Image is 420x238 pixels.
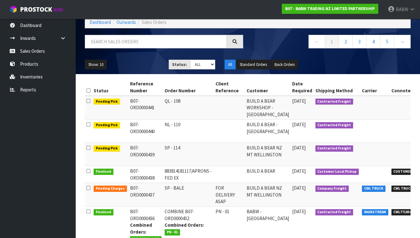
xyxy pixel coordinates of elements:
a: 1 [325,35,339,48]
td: B07-ORD0000437 [128,183,163,207]
td: B07-ORD0000439 [128,143,163,166]
span: Pending Charges [94,186,127,192]
a: ← [308,35,325,48]
nav: Page navigation [253,35,411,50]
button: Standard Orders [236,60,270,70]
a: 2 [339,35,353,48]
span: Contracted Freight [315,209,353,215]
span: BABW [396,6,408,12]
td: B07-ORD0000440 [128,120,163,143]
td: SP - 114 [163,143,214,166]
td: BUILD A BEAR - [GEOGRAPHIC_DATA] [245,120,291,143]
td: NL - 110 [163,120,214,143]
img: cube-alt.png [9,5,17,13]
strong: Combined Orders: [165,222,204,228]
span: MAINSTREAM [362,209,388,215]
th: Date Required [291,79,314,96]
span: [DATE] [292,208,306,214]
a: 4 [366,35,380,48]
a: Dashboard [90,19,111,25]
input: Search sales orders [85,35,227,48]
span: Finalised [94,169,113,175]
button: Show: 10 [85,60,107,70]
th: Status [92,79,128,96]
th: Customer [245,79,291,96]
span: Pending Pick [94,99,120,105]
a: 5 [380,35,394,48]
small: WMS [53,7,63,13]
strong: Combined Orders: [130,222,152,235]
td: 883814181117/APRONS - FED EX [163,166,214,183]
td: BUILD A BEAR WORKSHOP - [GEOGRAPHIC_DATA] [245,96,291,120]
span: [DATE] [292,98,306,104]
span: Pending Pick [94,145,120,152]
td: QL - 108 [163,96,214,120]
span: PN - 01 [165,229,180,235]
th: Carrier [360,79,390,96]
span: CWL7718547 [391,209,416,215]
td: BUILD A BEAR NZ MT WELLINGTON [245,183,291,207]
strong: B07 - BABW TRADING NZ LIMITED PARTNERSHIP [285,6,375,11]
th: Shipping Method [314,79,361,96]
td: BUILD A BEAR NZ MT WELLINGTON [245,143,291,166]
span: Contracted Freight [315,145,353,152]
span: Sales Orders [142,19,166,25]
span: Customer Local Pickup [315,169,359,175]
td: SP - BALE [163,183,214,207]
td: B07-ORD0000438 [128,166,163,183]
button: Back Orders [271,60,298,70]
span: Pending Pick [94,122,120,128]
span: CWL TRUCK [362,186,385,192]
span: ProStock [20,5,52,14]
span: Company Freight [315,186,349,192]
button: All [225,60,236,70]
span: Finalised [94,209,113,215]
span: Contracted Freight [315,122,353,128]
th: Reference Number [128,79,163,96]
td: BUILD A BEAR [245,166,291,183]
span: [DATE] [292,168,306,174]
span: [DATE] [292,145,306,151]
a: 3 [352,35,367,48]
td: B07-ORD0000441 [128,96,163,120]
span: [DATE] [292,122,306,127]
a: → [394,35,411,48]
strong: Status: [172,62,187,67]
span: [DATE] [292,185,306,191]
td: FOR DELIVERY ASAP [214,183,245,207]
th: Order Number [163,79,214,96]
span: Contracted Freight [315,99,353,105]
th: Client Reference [214,79,245,96]
a: Outwards [117,19,136,25]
